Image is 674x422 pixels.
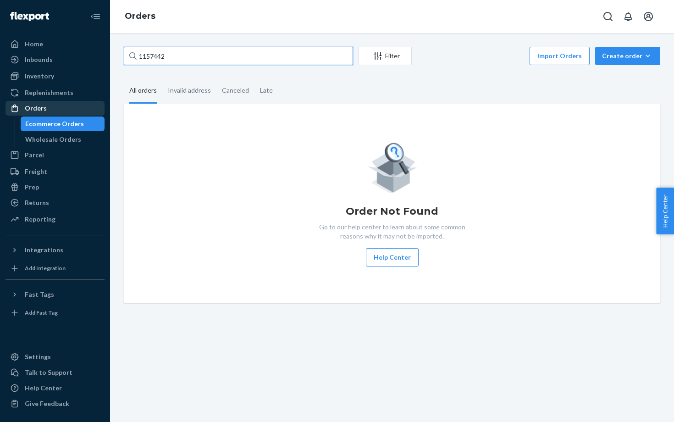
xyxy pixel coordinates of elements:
a: Orders [125,11,155,21]
div: Create order [602,51,653,61]
div: Parcel [25,150,44,160]
a: Settings [6,350,105,364]
div: Returns [25,198,49,207]
div: Add Fast Tag [25,309,58,316]
a: Wholesale Orders [21,132,105,147]
a: Add Fast Tag [6,305,105,320]
a: Talk to Support [6,365,105,380]
div: Integrations [25,245,63,255]
button: Create order [595,47,660,65]
button: Fast Tags [6,287,105,302]
button: Filter [359,47,412,65]
a: Inbounds [6,52,105,67]
div: Replenishments [25,88,73,97]
div: Help Center [25,383,62,393]
div: Filter [359,51,411,61]
a: Prep [6,180,105,194]
div: Inbounds [25,55,53,64]
button: Open account menu [639,7,657,26]
div: Talk to Support [25,368,72,377]
div: Give Feedback [25,399,69,408]
button: Integrations [6,243,105,257]
a: Reporting [6,212,105,227]
button: Help Center [366,248,419,267]
a: Ecommerce Orders [21,117,105,131]
div: Reporting [25,215,55,224]
button: Import Orders [530,47,590,65]
div: Late [260,78,273,102]
div: Prep [25,183,39,192]
div: Freight [25,167,47,176]
a: Inventory [6,69,105,83]
a: Home [6,37,105,51]
div: Invalid address [168,78,211,102]
button: Help Center [656,188,674,234]
div: Canceled [222,78,249,102]
input: Search orders [124,47,353,65]
button: Open Search Box [599,7,617,26]
a: Orders [6,101,105,116]
div: Home [25,39,43,49]
a: Returns [6,195,105,210]
ol: breadcrumbs [117,3,163,30]
div: All orders [129,78,157,104]
a: Replenishments [6,85,105,100]
h1: Order Not Found [346,204,438,219]
a: Add Integration [6,261,105,276]
div: Inventory [25,72,54,81]
div: Fast Tags [25,290,54,299]
button: Give Feedback [6,396,105,411]
button: Open notifications [619,7,637,26]
div: Orders [25,104,47,113]
img: Empty list [367,140,417,193]
div: Wholesale Orders [25,135,81,144]
button: Close Navigation [86,7,105,26]
div: Settings [25,352,51,361]
p: Go to our help center to learn about some common reasons why it may not be imported. [312,222,472,241]
a: Help Center [6,381,105,395]
a: Freight [6,164,105,179]
a: Parcel [6,148,105,162]
div: Add Integration [25,264,66,272]
div: Ecommerce Orders [25,119,84,128]
img: Flexport logo [10,12,49,21]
